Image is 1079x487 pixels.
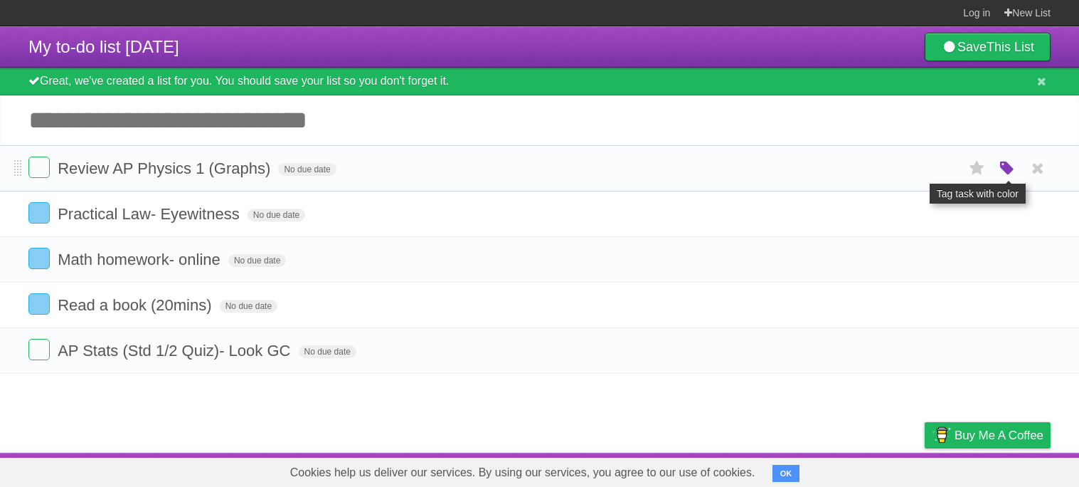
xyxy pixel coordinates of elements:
label: Star task [964,157,991,180]
span: Cookies help us deliver our services. By using our services, you agree to our use of cookies. [276,459,770,487]
label: Done [28,202,50,224]
a: About [735,456,765,483]
span: No due date [228,254,286,267]
a: Terms [858,456,889,483]
span: Math homework- online [58,251,224,268]
label: Done [28,157,50,178]
span: Buy me a coffee [955,423,1043,448]
a: Suggest a feature [961,456,1051,483]
span: No due date [278,163,336,176]
span: Read a book (20mins) [58,296,215,314]
button: OK [772,465,800,482]
span: Review AP Physics 1 (Graphs) [58,159,274,177]
span: Practical Law- Eyewitness [58,205,243,223]
a: Privacy [906,456,943,483]
span: My to-do list [DATE] [28,37,179,56]
b: This List [987,40,1034,54]
span: No due date [299,345,356,358]
a: Developers [782,456,840,483]
label: Done [28,293,50,315]
img: Buy me a coffee [932,423,951,447]
label: Done [28,339,50,360]
label: Done [28,248,50,269]
span: No due date [248,209,305,221]
a: SaveThis List [925,33,1051,61]
span: AP Stats (Std 1/2 Quiz)- Look GC [58,342,294,360]
a: Buy me a coffee [925,422,1051,449]
span: No due date [220,300,277,313]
